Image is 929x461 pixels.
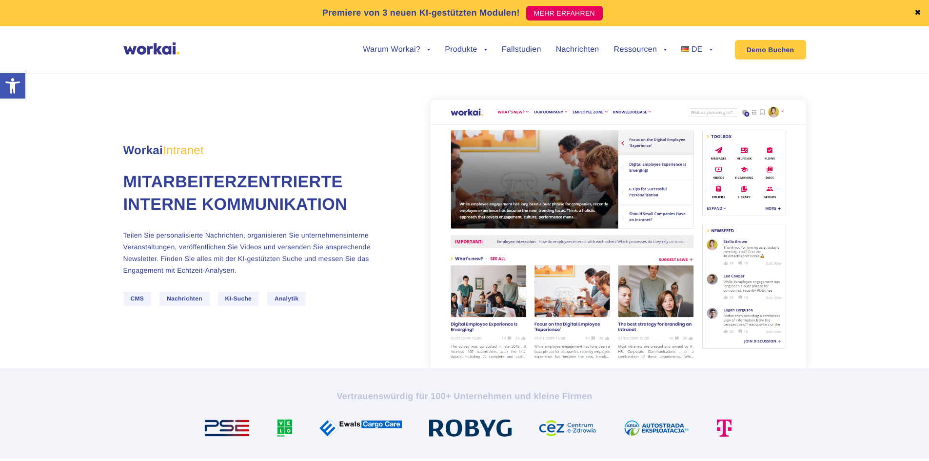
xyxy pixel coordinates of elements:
h2: Vertrauenswürdig für 100+ Unternehmen und kleine Firmen [194,390,735,402]
span: CMS [123,292,152,306]
a: Produkte [445,46,487,54]
span: Workai [123,133,204,157]
a: ✖ [914,9,921,17]
h1: Mitarbeiterzentrierte interne Kommunikation [123,171,392,216]
a: Demo Buchen [735,40,806,60]
a: Nachrichten [556,46,599,54]
span: KI-Suche [218,292,259,306]
a: Ressourcen [614,46,667,54]
span: DE [692,45,703,54]
p: Premiere von 3 neuen KI-gestützten Modulen! [322,6,520,20]
input: you@company.com [158,12,313,31]
a: Warum Workai? [363,46,430,54]
a: MEHR ERFAHREN [526,6,603,20]
p: Teilen Sie personalisierte Nachrichten, organisieren Sie unternehmensinterne Veranstaltungen, ver... [123,229,392,276]
span: Analytik [267,292,306,306]
em: Intranet [163,144,204,157]
a: Privacy Policy [51,82,91,91]
span: Nachrichten [159,292,210,306]
a: Fallstudien [502,46,541,54]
